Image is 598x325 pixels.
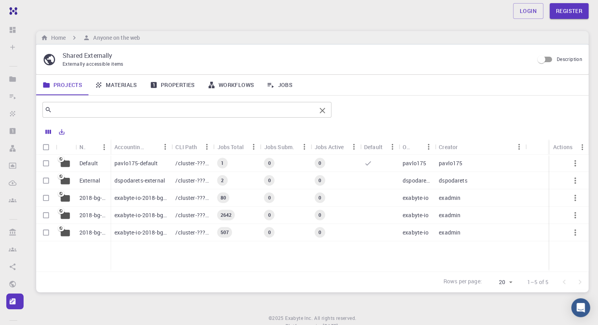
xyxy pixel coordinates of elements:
[114,159,158,167] p: pavlo175-default
[79,211,107,219] p: 2018-bg-study-phase-III
[90,33,140,42] h6: Anyone on the web
[527,278,548,286] p: 1–5 of 5
[439,139,458,155] div: Creator
[348,140,360,153] button: Menu
[175,194,209,202] p: /cluster-???-share/groups/exabyte-io/exabyte-io-2018-bg-study-phase-i-ph
[55,126,68,138] button: Export
[114,211,167,219] p: exabyte-io-2018-bg-study-phase-iii
[458,140,470,153] button: Sort
[36,75,88,95] a: Projects
[360,139,399,155] div: Default
[85,141,98,153] button: Sort
[110,139,171,155] div: Accounting slug
[315,194,324,201] span: 0
[439,229,460,236] p: exadmin
[114,194,167,202] p: exabyte-io-2018-bg-study-phase-i-ph
[311,139,360,155] div: Jobs Active
[403,229,429,236] p: exabyte-io
[576,141,589,153] button: Menu
[513,140,525,153] button: Menu
[265,229,274,236] span: 0
[114,139,146,155] div: Accounting slug
[6,7,17,15] img: logo
[201,140,213,153] button: Menu
[48,33,66,42] h6: Home
[146,140,159,153] button: Sort
[435,139,525,155] div: Creator
[114,177,165,185] p: dspodarets-external
[315,229,324,236] span: 0
[79,194,107,202] p: 2018-bg-study-phase-i-ph
[264,139,294,155] div: Jobs Subm.
[443,277,482,286] p: Rows per page:
[386,140,399,153] button: Menu
[485,277,515,288] div: 20
[88,75,144,95] a: Materials
[439,211,460,219] p: exadmin
[79,139,85,155] div: Name
[265,212,274,218] span: 0
[175,159,209,167] p: /cluster-???-home/pavlo175/pavlo175-default
[79,177,100,185] p: External
[260,75,299,95] a: Jobs
[63,61,123,67] span: Externally accessible items
[513,3,543,19] a: Login
[403,139,410,155] div: Owner
[298,140,311,153] button: Menu
[175,177,209,185] p: /cluster-???-home/dspodarets/dspodarets-external
[549,139,589,155] div: Actions
[213,139,260,155] div: Jobs Total
[144,75,201,95] a: Properties
[42,126,55,138] button: Columns
[175,139,197,155] div: CLI Path
[403,177,431,185] p: dspodarets
[79,229,107,236] p: 2018-bg-study-phase-I
[315,160,324,166] span: 0
[218,177,227,184] span: 2
[269,314,285,322] span: © 2025
[422,140,435,153] button: Menu
[315,177,324,184] span: 0
[316,104,329,117] button: Clear
[175,229,209,236] p: /cluster-???-share/groups/exabyte-io/exabyte-io-2018-bg-study-phase-i
[314,314,356,322] span: All rights reserved.
[557,56,582,62] span: Description
[159,140,171,153] button: Menu
[315,212,324,218] span: 0
[114,229,167,236] p: exabyte-io-2018-bg-study-phase-i
[315,139,344,155] div: Jobs Active
[364,139,383,155] div: Default
[403,159,426,167] p: pavlo175
[439,177,467,185] p: dspodarets
[260,139,311,155] div: Jobs Subm.
[248,140,260,153] button: Menu
[399,139,435,155] div: Owner
[571,298,590,317] div: Open Intercom Messenger
[39,33,142,42] nav: breadcrumb
[217,229,232,236] span: 507
[218,160,227,166] span: 1
[201,75,261,95] a: Workflows
[217,194,229,201] span: 80
[265,194,274,201] span: 0
[63,51,528,60] p: Shared Externally
[217,212,235,218] span: 2642
[439,194,460,202] p: exadmin
[410,140,422,153] button: Sort
[175,211,209,219] p: /cluster-???-share/groups/exabyte-io/exabyte-io-2018-bg-study-phase-iii
[217,139,244,155] div: Jobs Total
[285,315,313,321] span: Exabyte Inc.
[403,211,429,219] p: exabyte-io
[75,139,110,155] div: Name
[56,139,75,155] div: Icon
[79,159,98,167] p: Default
[265,177,274,184] span: 0
[98,141,110,153] button: Menu
[171,139,213,155] div: CLI Path
[285,314,313,322] a: Exabyte Inc.
[265,160,274,166] span: 0
[550,3,589,19] a: Register
[403,194,429,202] p: exabyte-io
[439,159,462,167] p: pavlo175
[553,139,572,155] div: Actions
